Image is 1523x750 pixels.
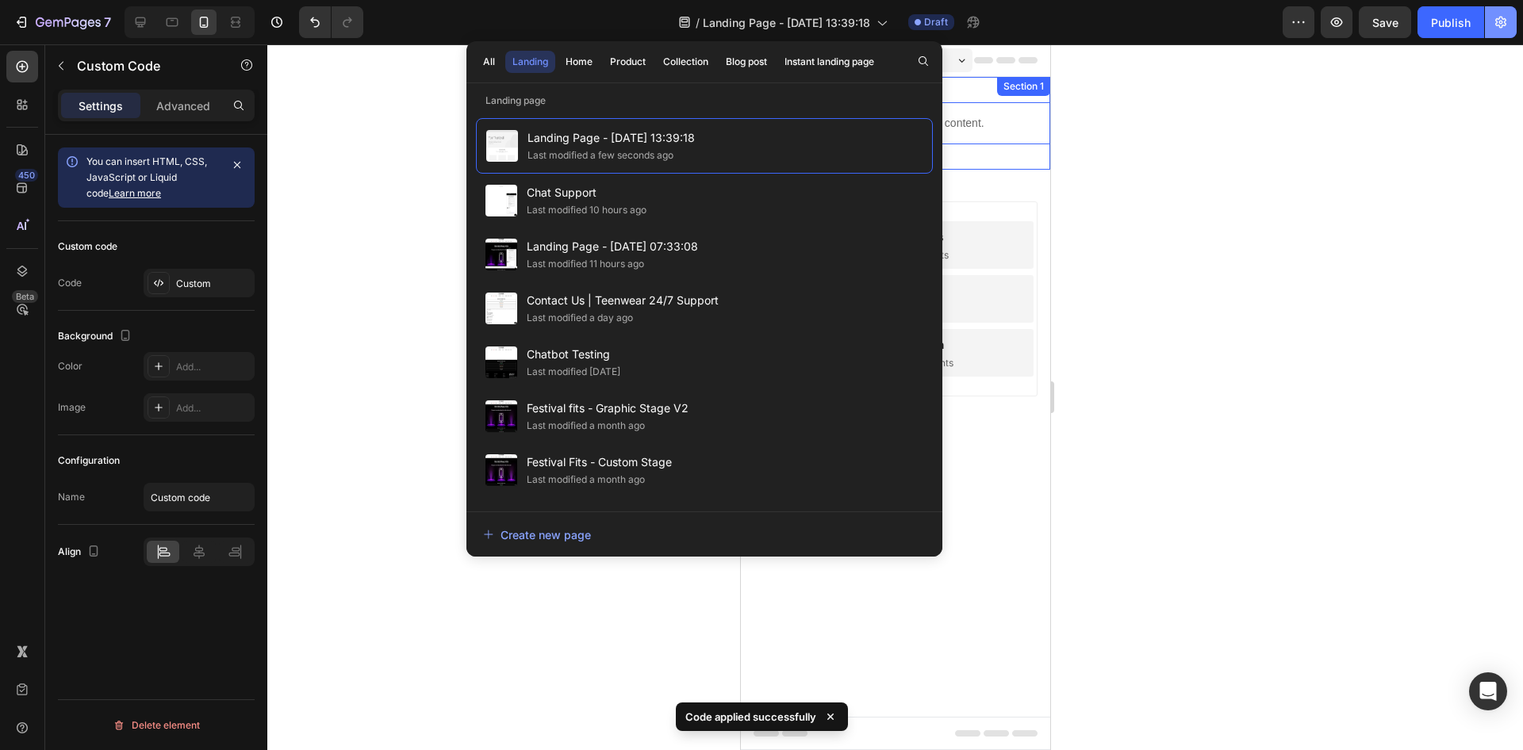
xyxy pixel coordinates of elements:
[663,55,708,69] div: Collection
[777,51,881,73] button: Instant landing page
[176,401,251,415] div: Add...
[176,360,251,374] div: Add...
[656,51,715,73] button: Collection
[58,276,82,290] div: Code
[726,55,767,69] div: Blog post
[12,290,38,303] div: Beta
[527,310,633,326] div: Last modified a day ago
[58,359,82,373] div: Color
[512,55,548,69] div: Landing
[719,51,774,73] button: Blog post
[6,6,118,38] button: 7
[476,51,502,73] button: All
[79,98,123,114] p: Settings
[527,399,689,418] span: Festival fits - Graphic Stage V2
[85,8,187,24] span: iPhone 13 Pro ( 390 px)
[58,400,86,415] div: Image
[527,345,620,364] span: Chatbot Testing
[527,147,673,163] div: Last modified a few seconds ago
[58,453,120,468] div: Configuration
[58,239,117,254] div: Custom code
[527,364,620,380] div: Last modified [DATE]
[610,55,646,69] div: Product
[111,258,196,272] span: from URL or image
[58,490,85,504] div: Name
[685,709,816,725] p: Code applied successfully
[505,51,555,73] button: Landing
[107,184,203,201] div: Choose templates
[785,55,874,69] div: Instant landing page
[1372,16,1398,29] span: Save
[94,312,213,326] span: then drag & drop elements
[20,36,87,50] div: Custom Code
[527,418,645,434] div: Last modified a month ago
[259,35,306,49] div: Section 1
[109,187,161,199] a: Learn more
[58,326,135,347] div: Background
[527,256,644,272] div: Last modified 11 hours ago
[176,277,251,291] div: Custom
[527,453,672,472] span: Festival Fits - Custom Stage
[527,183,646,202] span: Chat Support
[527,472,645,488] div: Last modified a month ago
[483,55,495,69] div: All
[1418,6,1484,38] button: Publish
[104,13,111,32] p: 7
[156,98,210,114] p: Advanced
[1359,6,1411,38] button: Save
[924,15,948,29] span: Draft
[106,292,203,308] div: Add blank section
[482,518,926,550] button: Create new page
[527,202,646,218] div: Last modified 10 hours ago
[86,155,207,199] span: You can insert HTML, CSS, JavaScript or Liquid code
[1469,672,1507,710] div: Open Intercom Messenger
[483,526,591,543] div: Create new page
[77,56,212,75] p: Custom Code
[527,237,698,256] span: Landing Page - [DATE] 07:33:08
[603,51,653,73] button: Product
[703,14,870,31] span: Landing Page - [DATE] 13:39:18
[113,238,197,254] div: Generate layout
[15,169,38,182] div: 450
[299,6,363,38] div: Undo/Redo
[527,291,719,310] span: Contact Us | Teenwear 24/7 Support
[99,204,208,218] span: inspired by CRO experts
[696,14,700,31] span: /
[558,51,600,73] button: Home
[58,713,255,738] button: Delete element
[13,148,89,165] span: Add section
[466,93,942,109] p: Landing page
[566,55,593,69] div: Home
[58,541,103,563] div: Align
[113,716,200,735] div: Delete element
[527,128,695,147] span: Landing Page - [DATE] 13:39:18
[1431,14,1471,31] div: Publish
